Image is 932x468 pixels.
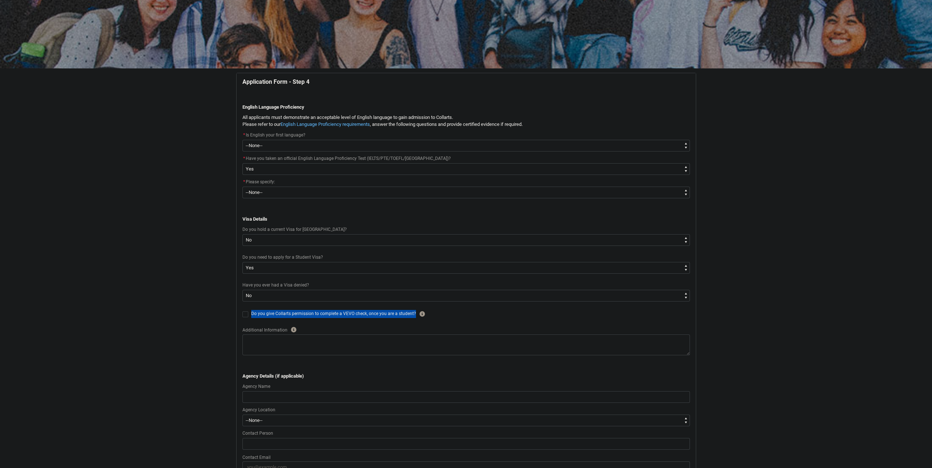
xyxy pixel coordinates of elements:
span: Have you taken an official English Language Proficiency Test (IELTS/PTE/TOEFL/[GEOGRAPHIC_DATA])? [246,156,451,161]
a: English Language Proficiency requirements [281,121,370,127]
span: Agency Name [242,384,270,389]
p: Please refer to our , answer the following questions and provide certified evidence if required. [242,121,690,128]
strong: Visa Details [242,216,267,222]
abbr: required [243,132,245,138]
span: Is English your first language? [246,132,305,138]
strong: English Language Proficiency [242,104,304,110]
span: Do you hold a current Visa for [GEOGRAPHIC_DATA]? [242,227,347,232]
p: All applicants must demonstrate an acceptable level of English language to gain admission to Coll... [242,114,690,121]
span: Do you need to apply for a Student Visa? [242,255,323,260]
abbr: required [243,179,245,184]
abbr: required [243,156,245,161]
strong: Agency Details (if applicable) [242,373,304,379]
strong: Application Form - Step 4 [242,78,309,85]
span: Please specify: [246,179,275,184]
span: Contact Person [242,431,273,436]
span: Agency Location [242,407,275,412]
span: Additional Information [242,327,287,333]
span: Have you ever had a Visa denied? [242,282,309,288]
span: Do you give Collarts permission to complete a VEVO check, once you are a student? [251,311,416,316]
label: Contact Email [242,453,274,461]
